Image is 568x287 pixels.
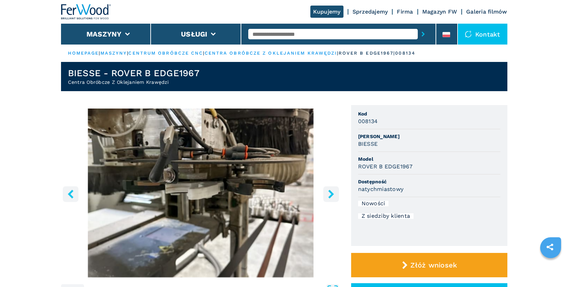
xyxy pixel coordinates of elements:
span: | [337,50,338,56]
span: Model [358,156,500,162]
h3: 008134 [358,117,378,125]
button: right-button [323,186,339,202]
a: Firma [397,8,413,15]
span: Złóż wniosek [410,261,457,269]
button: Usługi [181,30,207,38]
a: maszyny [100,50,127,56]
button: left-button [63,186,78,202]
a: Galeria filmów [466,8,507,15]
a: centra obróbcze z oklejaniem krawędzi [205,50,337,56]
span: Kod [358,110,500,117]
a: sharethis [541,238,559,256]
h3: BIESSE [358,140,378,148]
a: Magazyn FW [422,8,457,15]
button: Maszyny [86,30,122,38]
p: 008134 [395,50,415,56]
h2: Centra Obróbcze Z Oklejaniem Krawędzi [68,79,199,86]
img: Ferwood [61,4,111,19]
img: Kontakt [465,31,472,38]
button: Złóż wniosek [351,253,507,277]
span: | [99,50,100,56]
div: Nowości [358,201,389,206]
div: Kontakt [458,24,507,45]
a: centrum obróbcze cnc [128,50,203,56]
a: HOMEPAGE [68,50,99,56]
img: Centra Obróbcze Z Oklejaniem Krawędzi BIESSE ROVER B EDGE1967 [61,109,341,277]
p: rover b edge1967 | [339,50,395,56]
div: Z siedziby klienta [358,213,414,219]
span: [PERSON_NAME] [358,133,500,140]
span: | [127,50,128,56]
span: Dostępność [358,178,500,185]
span: | [203,50,204,56]
h3: ROVER B EDGE1967 [358,162,413,170]
div: Go to Slide 7 [61,109,341,277]
h1: BIESSE - ROVER B EDGE1967 [68,67,199,79]
a: Sprzedajemy [353,8,388,15]
a: Kupujemy [310,6,343,18]
h3: natychmiastowy [358,185,404,193]
iframe: Chat [538,256,563,282]
button: submit-button [418,26,429,42]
